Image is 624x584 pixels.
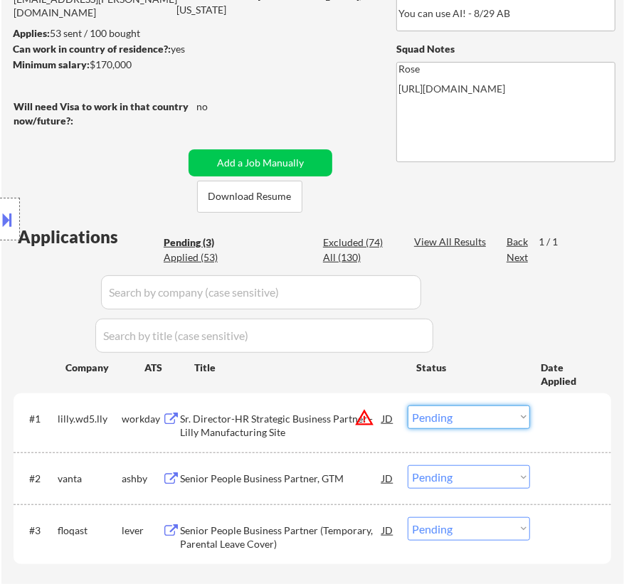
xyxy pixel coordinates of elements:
div: All (130) [323,250,394,265]
div: Status [416,354,520,380]
div: Date Applied [541,361,594,388]
div: 1 / 1 [539,235,571,249]
div: lilly.wd5.lly [58,412,122,426]
div: Back [507,235,529,249]
div: Squad Notes [396,42,615,56]
div: ashby [122,472,162,486]
button: Add a Job Manually [189,149,332,176]
input: Search by title (case sensitive) [95,319,433,353]
div: JD [381,465,394,491]
div: Company [65,361,144,375]
div: Title [194,361,403,375]
div: lever [122,524,162,538]
strong: Applies: [13,27,50,39]
div: ATS [144,361,194,375]
div: JD [381,517,394,543]
strong: Minimum salary: [13,58,90,70]
div: #1 [29,412,46,426]
div: Senior People Business Partner, GTM [180,472,382,486]
div: $170,000 [13,58,250,72]
div: #2 [29,472,46,486]
div: yes [13,42,245,56]
div: 53 sent / 100 bought [13,26,250,41]
strong: Can work in country of residence?: [13,43,171,55]
div: Senior People Business Partner (Temporary, Parental Leave Cover) [180,524,382,551]
div: floqast [58,524,122,538]
div: Excluded (74) [323,235,394,250]
div: workday [122,412,162,426]
div: Next [507,250,529,265]
div: JD [381,405,394,431]
div: vanta [58,472,122,486]
button: warning_amber [354,408,374,428]
div: Sr. Director-HR Strategic Business Partner - Lilly Manufacturing Site [180,412,382,440]
div: #3 [29,524,46,538]
input: Search by company (case sensitive) [101,275,421,309]
div: View All Results [414,235,490,249]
